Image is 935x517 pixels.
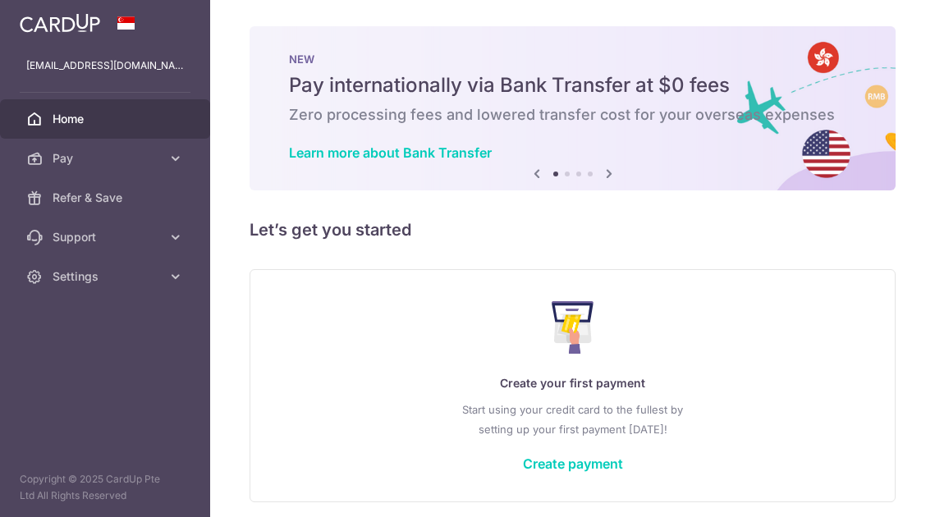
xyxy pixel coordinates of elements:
img: Make Payment [552,301,594,354]
p: Start using your credit card to the fullest by setting up your first payment [DATE]! [283,400,862,439]
img: Bank transfer banner [250,26,896,190]
img: CardUp [20,13,100,33]
span: Support [53,229,161,245]
h6: Zero processing fees and lowered transfer cost for your overseas expenses [289,105,856,125]
a: Learn more about Bank Transfer [289,144,492,161]
p: Create your first payment [283,373,862,393]
h5: Let’s get you started [250,217,896,243]
h5: Pay internationally via Bank Transfer at $0 fees [289,72,856,98]
span: Settings [53,268,161,285]
a: Create payment [523,455,623,472]
span: Pay [53,150,161,167]
p: NEW [289,53,856,66]
span: Home [53,111,161,127]
span: Refer & Save [53,190,161,206]
p: [EMAIL_ADDRESS][DOMAIN_NAME] [26,57,184,74]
